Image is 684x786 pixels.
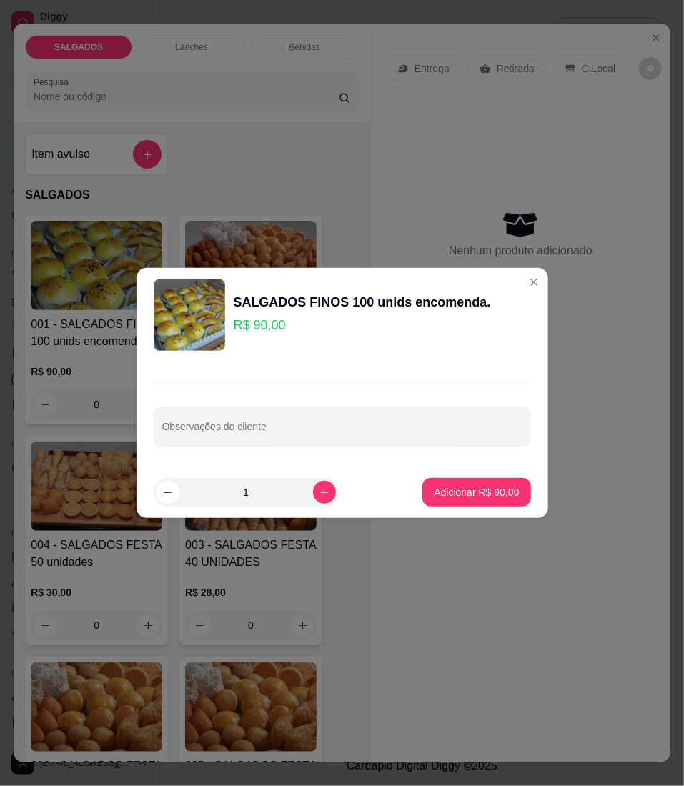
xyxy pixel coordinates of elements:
img: product-image [154,279,225,351]
button: increase-product-quantity [313,481,336,504]
button: Adicionar R$ 90,00 [422,478,530,507]
button: decrease-product-quantity [157,481,179,504]
button: Close [522,271,545,294]
p: R$ 90,00 [234,315,491,335]
input: Observações do cliente [162,425,522,439]
div: SALGADOS FINOS 100 unids encomenda. [234,292,491,312]
p: Adicionar R$ 90,00 [434,485,519,499]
